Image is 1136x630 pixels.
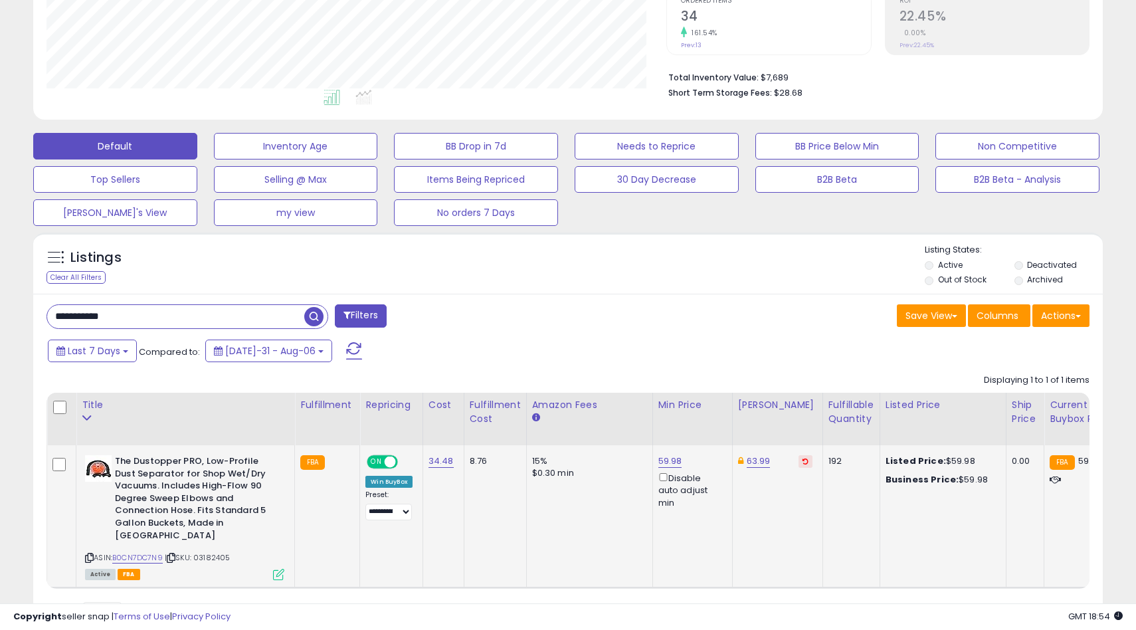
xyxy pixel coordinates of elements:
[365,490,413,520] div: Preset:
[886,473,959,486] b: Business Price:
[68,344,120,358] span: Last 7 Days
[85,569,116,580] span: All listings currently available for purchase on Amazon
[300,398,354,412] div: Fulfillment
[172,610,231,623] a: Privacy Policy
[532,467,642,479] div: $0.30 min
[1012,398,1038,426] div: Ship Price
[681,9,870,27] h2: 34
[1078,455,1102,467] span: 59.98
[747,455,771,468] a: 63.99
[899,41,934,49] small: Prev: 22.45%
[668,68,1080,84] li: $7,689
[214,133,378,159] button: Inventory Age
[668,72,759,83] b: Total Inventory Value:
[1032,304,1089,327] button: Actions
[85,455,112,482] img: 41kPj6OS+OL._SL40_.jpg
[755,166,919,193] button: B2B Beta
[13,610,62,623] strong: Copyright
[428,398,458,412] div: Cost
[112,552,163,564] a: B0CN7DC7N9
[48,340,137,362] button: Last 7 Days
[470,398,521,426] div: Fulfillment Cost
[118,569,140,580] span: FBA
[532,398,647,412] div: Amazon Fees
[755,133,919,159] button: BB Price Below Min
[984,374,1089,387] div: Displaying 1 to 1 of 1 items
[47,271,106,284] div: Clear All Filters
[394,199,558,226] button: No orders 7 Days
[365,476,413,488] div: Win BuyBox
[828,455,870,467] div: 192
[139,346,200,358] span: Compared to:
[658,398,727,412] div: Min Price
[575,166,739,193] button: 30 Day Decrease
[396,457,417,468] span: OFF
[899,28,926,38] small: 0.00%
[886,455,946,467] b: Listed Price:
[470,455,516,467] div: 8.76
[114,610,170,623] a: Terms of Use
[935,133,1099,159] button: Non Competitive
[165,552,231,563] span: | SKU: 03182405
[681,41,702,49] small: Prev: 13
[365,398,417,412] div: Repricing
[214,199,378,226] button: my view
[1012,455,1034,467] div: 0.00
[886,474,996,486] div: $59.98
[33,166,197,193] button: Top Sellers
[668,87,772,98] b: Short Term Storage Fees:
[935,166,1099,193] button: B2B Beta - Analysis
[532,412,540,424] small: Amazon Fees.
[925,244,1102,257] p: Listing States:
[738,398,817,412] div: [PERSON_NAME]
[205,340,332,362] button: [DATE]-31 - Aug-06
[828,398,874,426] div: Fulfillable Quantity
[938,259,963,270] label: Active
[532,455,642,467] div: 15%
[899,9,1089,27] h2: 22.45%
[33,199,197,226] button: [PERSON_NAME]'s View
[368,457,385,468] span: ON
[1027,259,1077,270] label: Deactivated
[886,398,1000,412] div: Listed Price
[115,455,276,545] b: The Dustopper PRO, Low-Profile Dust Separator for Shop Wet/Dry Vacuums. Includes High-Flow 90 Deg...
[886,455,996,467] div: $59.98
[214,166,378,193] button: Selling @ Max
[300,455,325,470] small: FBA
[225,344,316,358] span: [DATE]-31 - Aug-06
[1068,610,1123,623] span: 2025-08-14 18:54 GMT
[687,28,717,38] small: 161.54%
[394,133,558,159] button: BB Drop in 7d
[938,274,987,285] label: Out of Stock
[1050,455,1074,470] small: FBA
[658,455,682,468] a: 59.98
[394,166,558,193] button: Items Being Repriced
[85,455,284,579] div: ASIN:
[1050,398,1118,426] div: Current Buybox Price
[33,133,197,159] button: Default
[1027,274,1063,285] label: Archived
[70,249,122,267] h5: Listings
[658,471,722,509] div: Disable auto adjust min
[428,455,454,468] a: 34.48
[13,611,231,623] div: seller snap | |
[774,86,803,99] span: $28.68
[968,304,1030,327] button: Columns
[897,304,966,327] button: Save View
[575,133,739,159] button: Needs to Reprice
[82,398,289,412] div: Title
[335,304,387,328] button: Filters
[977,309,1018,322] span: Columns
